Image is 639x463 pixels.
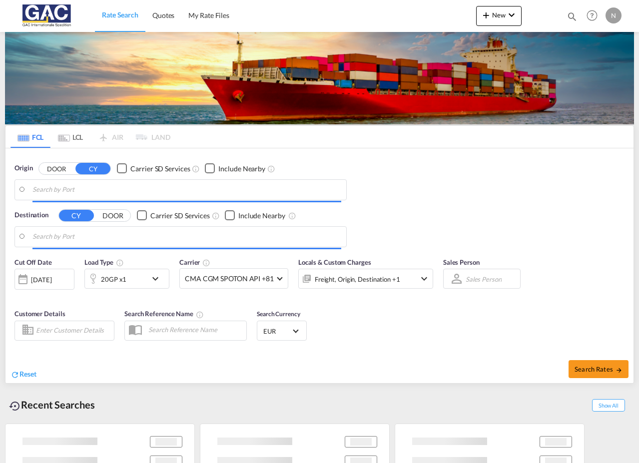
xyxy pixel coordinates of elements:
[567,11,578,22] md-icon: icon-magnify
[95,210,130,221] button: DOOR
[14,289,22,302] md-datepicker: Select
[32,182,341,197] input: Search by Port
[584,7,601,24] span: Help
[150,211,210,221] div: Carrier SD Services
[262,324,301,338] md-select: Select Currency: € EUREuro
[196,311,204,319] md-icon: Your search will be saved by the below given name
[465,272,503,286] md-select: Sales Person
[298,269,433,289] div: Freight Origin Destination Factory Stuffingicon-chevron-down
[9,400,21,412] md-icon: icon-backup-restore
[117,163,190,174] md-checkbox: Checkbox No Ink
[10,126,170,148] md-pagination-wrapper: Use the left and right arrow keys to navigate between tabs
[5,394,99,416] div: Recent Searches
[14,163,32,173] span: Origin
[185,274,274,284] span: CMA CGM SPOTON API +81
[480,9,492,21] md-icon: icon-plus 400-fg
[179,258,210,266] span: Carrier
[443,258,480,266] span: Sales Person
[476,6,522,26] button: icon-plus 400-fgNewicon-chevron-down
[15,4,82,27] img: 9f305d00dc7b11eeb4548362177db9c3.png
[36,323,111,338] input: Enter Customer Details
[575,365,623,373] span: Search Rates
[14,310,65,318] span: Customer Details
[616,367,623,374] md-icon: icon-arrow-right
[59,210,94,221] button: CY
[14,210,48,220] span: Destination
[202,259,210,267] md-icon: The selected Trucker/Carrierwill be displayed in the rate results If the rates are from another f...
[188,11,229,19] span: My Rate Files
[584,7,606,25] div: Help
[238,211,285,221] div: Include Nearby
[267,165,275,173] md-icon: Unchecked: Ignores neighbouring ports when fetching rates.Checked : Includes neighbouring ports w...
[32,229,341,244] input: Search by Port
[480,11,518,19] span: New
[5,32,634,124] img: LCL+%26+FCL+BACKGROUND.png
[31,275,51,284] div: [DATE]
[506,9,518,21] md-icon: icon-chevron-down
[116,259,124,267] md-icon: icon-information-outline
[315,272,400,286] div: Freight Origin Destination Factory Stuffing
[212,212,220,220] md-icon: Unchecked: Search for CY (Container Yard) services for all selected carriers.Checked : Search for...
[84,258,124,266] span: Load Type
[263,327,291,336] span: EUR
[39,163,74,174] button: DOOR
[288,212,296,220] md-icon: Unchecked: Ignores neighbouring ports when fetching rates.Checked : Includes neighbouring ports w...
[225,210,285,221] md-checkbox: Checkbox No Ink
[124,310,204,318] span: Search Reference Name
[192,165,200,173] md-icon: Unchecked: Search for CY (Container Yard) services for all selected carriers.Checked : Search for...
[418,273,430,285] md-icon: icon-chevron-down
[10,126,50,148] md-tab-item: FCL
[606,7,622,23] div: N
[5,148,634,383] div: Origin DOOR CY Checkbox No InkUnchecked: Search for CY (Container Yard) services for all selected...
[205,163,265,174] md-checkbox: Checkbox No Ink
[14,269,74,290] div: [DATE]
[592,399,625,412] span: Show All
[569,360,629,378] button: Search Ratesicon-arrow-right
[10,369,36,380] div: icon-refreshReset
[567,11,578,26] div: icon-magnify
[101,272,126,286] div: 20GP x1
[152,11,174,19] span: Quotes
[137,210,210,221] md-checkbox: Checkbox No Ink
[10,370,19,379] md-icon: icon-refresh
[84,269,169,289] div: 20GP x1icon-chevron-down
[14,258,52,266] span: Cut Off Date
[75,163,110,174] button: CY
[102,10,138,19] span: Rate Search
[298,258,371,266] span: Locals & Custom Charges
[218,164,265,174] div: Include Nearby
[257,310,300,318] span: Search Currency
[149,273,166,285] md-icon: icon-chevron-down
[143,322,246,337] input: Search Reference Name
[130,164,190,174] div: Carrier SD Services
[50,126,90,148] md-tab-item: LCL
[19,370,36,378] span: Reset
